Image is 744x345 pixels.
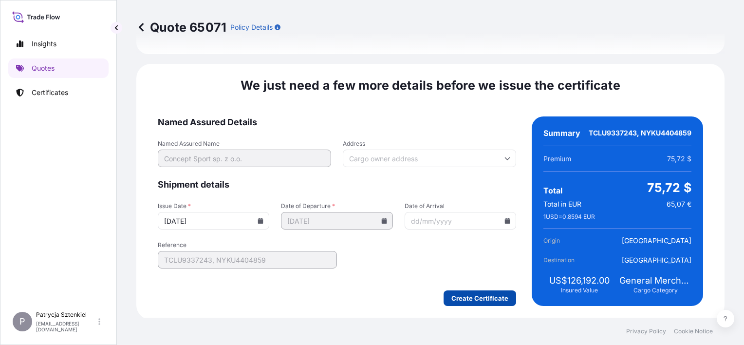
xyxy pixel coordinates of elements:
span: Address [343,140,516,148]
p: Quote 65071 [136,19,226,35]
span: Date of Departure [281,202,392,210]
a: Cookie Notice [674,327,713,335]
span: General Merchandise [619,275,691,287]
span: P [19,317,25,326]
span: Premium [543,154,571,164]
span: Date of Arrival [405,202,516,210]
p: Patrycja Sztenkiel [36,311,96,319]
span: Named Assured Details [158,116,516,128]
span: 1 USD = 0.8594 EUR [543,213,595,221]
p: [EMAIL_ADDRESS][DOMAIN_NAME] [36,321,96,332]
p: Quotes [32,63,55,73]
p: Certificates [32,88,68,97]
span: Total [543,186,562,195]
button: Create Certificate [444,290,516,306]
span: Shipment details [158,179,516,191]
span: Destination [543,255,598,265]
input: dd/mm/yyyy [405,212,516,230]
span: TCLU9337243, NYKU4404859 [589,128,691,138]
a: Privacy Policy [626,327,666,335]
span: 65,07 € [667,199,691,209]
span: [GEOGRAPHIC_DATA] [622,236,691,246]
p: Policy Details [230,22,273,32]
span: Named Assured Name [158,140,331,148]
span: 75,72 $ [647,180,691,195]
span: Issue Date [158,202,269,210]
span: US$126,192.00 [549,275,610,287]
p: Insights [32,39,56,49]
span: [GEOGRAPHIC_DATA] [622,255,691,265]
span: Summary [543,128,580,138]
span: Total in EUR [543,199,581,209]
input: Your internal reference [158,251,337,268]
span: Origin [543,236,598,246]
span: 75,72 $ [667,154,691,164]
a: Quotes [8,58,109,78]
input: dd/mm/yyyy [281,212,392,230]
input: Cargo owner address [343,150,516,167]
span: Reference [158,241,337,249]
p: Create Certificate [451,293,508,303]
a: Insights [8,34,109,54]
input: dd/mm/yyyy [158,212,269,230]
a: Certificates [8,83,109,102]
span: Cargo Category [633,287,678,294]
span: Insured Value [561,287,598,294]
span: We just need a few more details before we issue the certificate [241,77,620,93]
